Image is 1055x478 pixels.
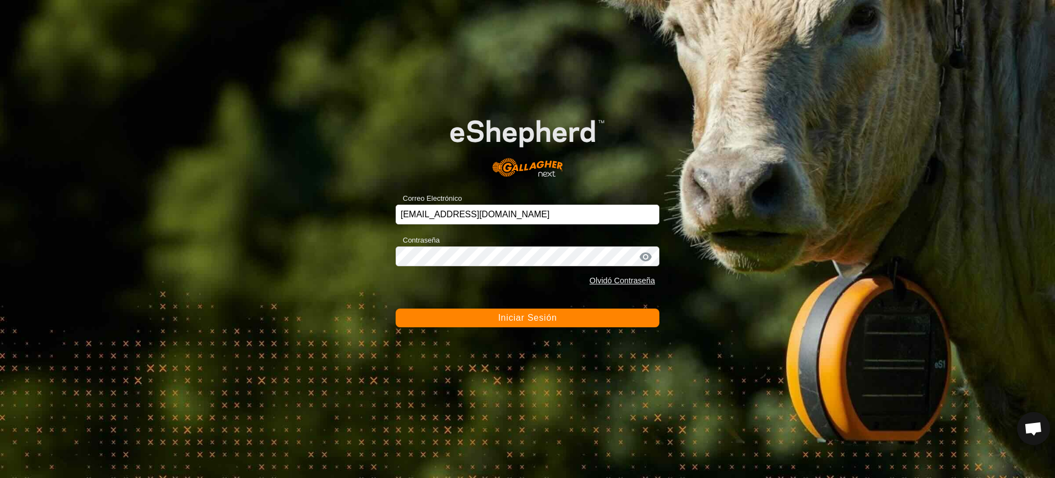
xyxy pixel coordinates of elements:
label: Correo Electrónico [396,193,462,204]
label: Contraseña [396,235,440,246]
a: Olvidó Contraseña [590,276,655,285]
img: Logo de eShepherd [422,98,633,188]
input: Correo Electrónico [396,205,659,224]
div: Chat abierto [1017,412,1050,445]
button: Iniciar Sesión [396,309,659,327]
span: Iniciar Sesión [498,313,557,322]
